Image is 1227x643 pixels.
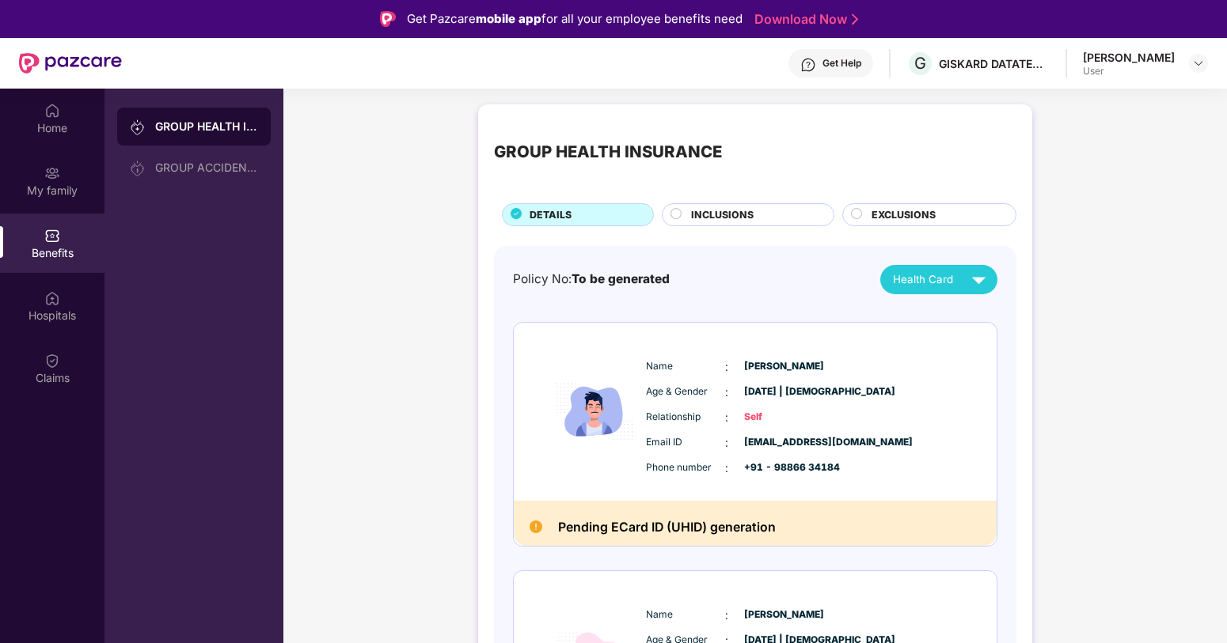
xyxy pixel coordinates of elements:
[800,57,816,73] img: svg+xml;base64,PHN2ZyBpZD0iSGVscC0zMngzMiIgeG1sbnM9Imh0dHA6Ly93d3cudzMub3JnLzIwMDAvc3ZnIiB3aWR0aD...
[646,435,725,450] span: Email ID
[155,119,258,134] div: GROUP HEALTH INSURANCE
[744,607,823,622] span: [PERSON_NAME]
[476,11,541,26] strong: mobile app
[572,271,670,286] span: To be generated
[44,165,60,181] img: svg+xml;base64,PHN2ZyB3aWR0aD0iMjAiIGhlaWdodD0iMjAiIHZpZXdCb3g9IjAgMCAyMCAyMCIgZmlsbD0ibm9uZSIgeG...
[44,228,60,244] img: svg+xml;base64,PHN2ZyBpZD0iQmVuZWZpdHMiIHhtbG5zPSJodHRwOi8vd3d3LnczLm9yZy8yMDAwL3N2ZyIgd2lkdGg9Ij...
[725,607,728,624] span: :
[130,119,146,135] img: svg+xml;base64,PHN2ZyB3aWR0aD0iMjAiIGhlaWdodD0iMjAiIHZpZXdCb3g9IjAgMCAyMCAyMCIgZmlsbD0ibm9uZSIgeG...
[44,353,60,369] img: svg+xml;base64,PHN2ZyBpZD0iQ2xhaW0iIHhtbG5zPSJodHRwOi8vd3d3LnczLm9yZy8yMDAwL3N2ZyIgd2lkdGg9IjIwIi...
[744,359,823,374] span: [PERSON_NAME]
[646,410,725,425] span: Relationship
[744,435,823,450] span: [EMAIL_ADDRESS][DOMAIN_NAME]
[1083,50,1175,65] div: [PERSON_NAME]
[530,207,572,223] span: DETAILS
[547,341,642,482] img: icon
[380,11,396,27] img: Logo
[646,607,725,622] span: Name
[872,207,936,223] span: EXCLUSIONS
[744,410,823,425] span: Self
[725,384,728,401] span: :
[939,56,1050,71] div: GISKARD DATATECH PRIVATE LIMITED
[155,161,258,174] div: GROUP ACCIDENTAL INSURANCE
[646,460,725,475] span: Phone number
[513,270,670,289] div: Policy No:
[880,265,997,294] button: Health Card
[19,53,122,74] img: New Pazcare Logo
[558,516,776,538] h2: Pending ECard ID (UHID) generation
[130,161,146,176] img: svg+xml;base64,PHN2ZyB3aWR0aD0iMjAiIGhlaWdodD0iMjAiIHZpZXdCb3g9IjAgMCAyMCAyMCIgZmlsbD0ibm9uZSIgeG...
[44,103,60,119] img: svg+xml;base64,PHN2ZyBpZD0iSG9tZSIgeG1sbnM9Imh0dHA6Ly93d3cudzMub3JnLzIwMDAvc3ZnIiB3aWR0aD0iMjAiIG...
[822,57,861,70] div: Get Help
[494,139,722,165] div: GROUP HEALTH INSURANCE
[725,358,728,376] span: :
[965,266,993,293] img: svg+xml;base64,PHN2ZyB4bWxucz0iaHR0cDovL3d3dy53My5vcmcvMjAwMC9zdmciIHZpZXdCb3g9IjAgMCAyNCAyNCIgd2...
[646,384,725,399] span: Age & Gender
[893,271,953,288] span: Health Card
[646,359,725,374] span: Name
[1083,65,1175,78] div: User
[691,207,754,223] span: INCLUSIONS
[914,54,926,73] span: G
[852,11,858,28] img: Stroke
[44,290,60,306] img: svg+xml;base64,PHN2ZyBpZD0iSG9zcGl0YWxzIiB4bWxucz0iaHR0cDovL3d3dy53My5vcmcvMjAwMC9zdmciIHdpZHRoPS...
[725,409,728,426] span: :
[530,520,542,533] img: Pending
[744,384,823,399] span: [DATE] | [DEMOGRAPHIC_DATA]
[725,460,728,477] span: :
[1192,57,1205,70] img: svg+xml;base64,PHN2ZyBpZD0iRHJvcGRvd24tMzJ4MzIiIHhtbG5zPSJodHRwOi8vd3d3LnczLm9yZy8yMDAwL3N2ZyIgd2...
[754,11,853,28] a: Download Now
[407,9,743,28] div: Get Pazcare for all your employee benefits need
[725,434,728,452] span: :
[744,460,823,475] span: +91 - 98866 34184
